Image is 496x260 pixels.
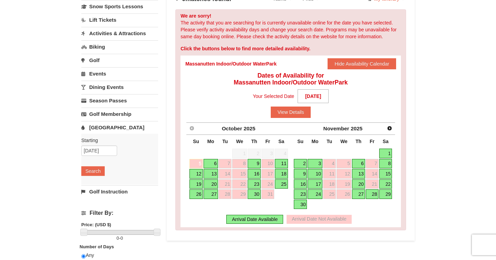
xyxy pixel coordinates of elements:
[323,189,336,199] a: 25
[275,159,288,169] a: 11
[383,139,389,144] span: Saturday
[294,189,307,199] a: 23
[189,189,203,199] a: 26
[298,89,329,103] strong: [DATE]
[204,189,218,199] a: 27
[81,137,153,144] label: Starting
[323,126,349,131] span: November
[275,169,288,179] a: 18
[81,81,158,93] a: Dining Events
[308,179,322,189] a: 17
[366,169,379,179] a: 14
[323,179,336,189] a: 18
[219,189,231,199] a: 28
[352,189,365,199] a: 27
[232,149,247,158] span: 1
[312,139,319,144] span: Monday
[261,159,274,169] a: 10
[308,169,322,179] a: 10
[81,27,158,40] a: Activities & Attractions
[379,149,392,158] a: 1
[185,72,396,86] h4: Dates of Availability for Massanutten Indoor/Outdoor WaterPark
[248,179,261,189] a: 23
[337,169,351,179] a: 12
[271,107,311,118] button: View Details
[251,139,257,144] span: Thursday
[189,179,203,189] a: 19
[287,215,351,224] div: Arrival Date Not Available
[204,169,218,179] a: 13
[189,159,203,169] a: 5
[337,189,351,199] a: 26
[275,179,288,189] a: 25
[121,236,123,241] span: 0
[337,179,351,189] a: 19
[232,179,247,189] a: 22
[81,121,158,134] a: [GEOGRAPHIC_DATA]
[248,159,261,169] a: 9
[366,179,379,189] a: 21
[328,58,396,69] button: Hide Availability Calendar
[81,54,158,67] a: Golf
[232,169,247,179] a: 15
[189,169,203,179] a: 12
[253,91,294,101] span: Your Selected Date
[207,139,214,144] span: Monday
[180,45,401,52] div: Click the buttons below to find more detailed availability.
[219,179,231,189] a: 21
[81,108,158,120] a: Golf Membership
[116,236,119,241] span: 0
[366,159,379,169] a: 7
[248,189,261,199] a: 30
[327,139,332,144] span: Tuesday
[379,189,392,199] a: 29
[379,179,392,189] a: 22
[180,13,211,19] strong: We are sorry!
[261,189,274,199] a: 31
[226,215,283,224] div: Arrival Date Available
[323,159,336,169] a: 4
[340,139,348,144] span: Wednesday
[352,169,365,179] a: 13
[275,149,288,158] span: 4
[81,210,158,216] h4: Filter By:
[352,179,365,189] a: 20
[352,159,365,169] a: 6
[379,169,392,179] a: 15
[232,159,247,169] a: 8
[261,169,274,179] a: 17
[222,126,242,131] span: October
[189,126,195,131] span: Prev
[355,139,361,144] span: Thursday
[294,179,307,189] a: 16
[308,159,322,169] a: 3
[81,13,158,26] a: Lift Tickets
[385,123,394,133] a: Next
[261,179,274,189] a: 24
[294,200,307,209] a: 30
[81,94,158,107] a: Season Passes
[187,123,197,133] a: Prev
[323,169,336,179] a: 11
[351,126,362,131] span: 2025
[81,235,158,242] label: -
[248,169,261,179] a: 16
[81,67,158,80] a: Events
[204,159,218,169] a: 6
[278,139,284,144] span: Saturday
[379,159,392,169] a: 8
[219,159,231,169] a: 7
[193,139,199,144] span: Sunday
[366,189,379,199] a: 28
[248,149,261,158] span: 2
[204,179,218,189] a: 20
[294,159,307,169] a: 2
[265,139,270,144] span: Friday
[294,169,307,179] a: 9
[387,126,392,131] span: Next
[297,139,303,144] span: Sunday
[219,169,231,179] a: 14
[337,159,351,169] a: 5
[223,139,228,144] span: Tuesday
[81,40,158,53] a: Biking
